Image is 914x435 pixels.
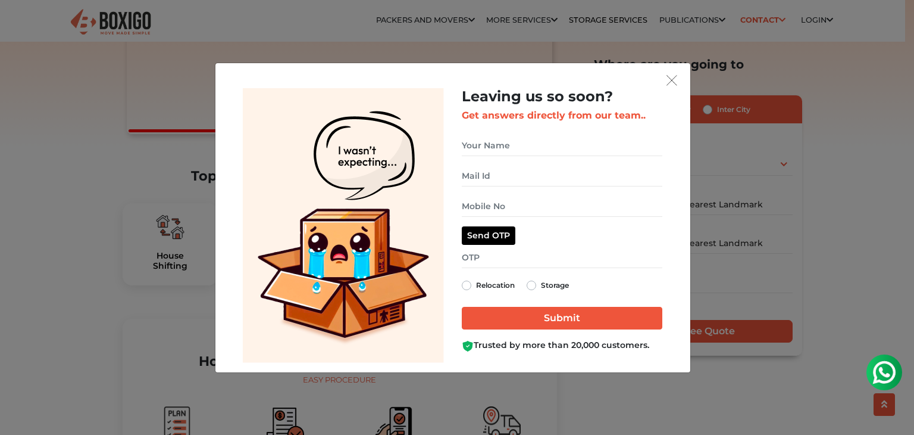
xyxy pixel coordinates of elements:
[12,12,36,36] img: whatsapp-icon.svg
[476,278,515,293] label: Relocation
[462,88,662,105] h2: Leaving us so soon?
[462,166,662,187] input: Mail Id
[462,247,662,268] input: OTP
[462,196,662,217] input: Mobile No
[462,110,662,121] h3: Get answers directly from our team..
[462,340,474,352] img: Boxigo Customer Shield
[666,75,677,86] img: exit
[462,135,662,156] input: Your Name
[541,278,569,293] label: Storage
[462,226,515,245] button: Send OTP
[243,88,444,363] img: Lead Welcome Image
[462,339,662,352] div: Trusted by more than 20,000 customers.
[462,307,662,330] input: Submit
